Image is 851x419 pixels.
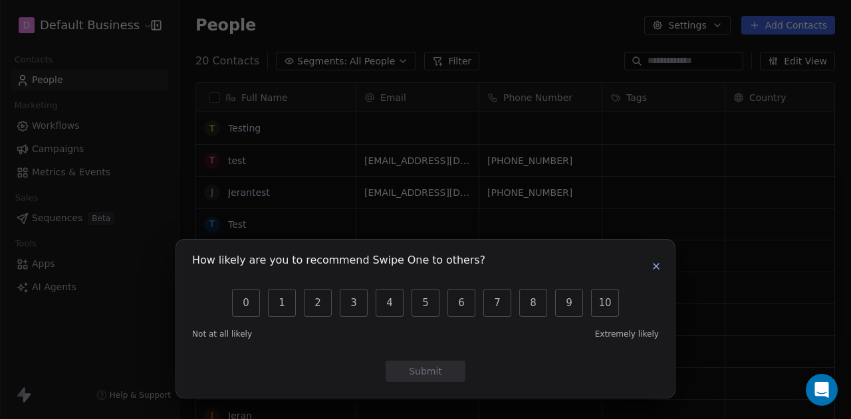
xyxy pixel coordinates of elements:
[386,361,465,382] button: Submit
[519,289,547,317] button: 8
[412,289,439,317] button: 5
[232,289,260,317] button: 0
[483,289,511,317] button: 7
[192,256,485,269] h1: How likely are you to recommend Swipe One to others?
[591,289,619,317] button: 10
[304,289,332,317] button: 2
[192,329,252,339] span: Not at all likely
[595,329,659,339] span: Extremely likely
[268,289,296,317] button: 1
[555,289,583,317] button: 9
[340,289,368,317] button: 3
[447,289,475,317] button: 6
[376,289,404,317] button: 4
